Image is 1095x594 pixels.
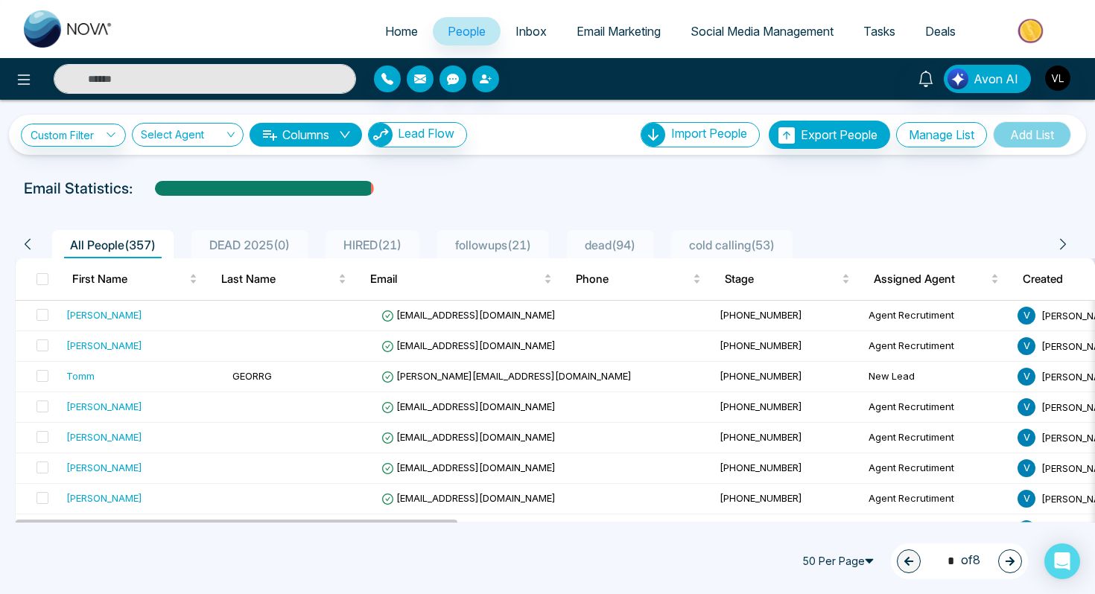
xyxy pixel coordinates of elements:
[874,270,988,288] span: Assigned Agent
[725,270,839,288] span: Stage
[60,258,209,300] th: First Name
[24,10,113,48] img: Nova CRM Logo
[232,370,272,382] span: GEORRG
[1018,459,1035,477] span: V
[801,127,877,142] span: Export People
[863,362,1012,392] td: New Lead
[209,258,358,300] th: Last Name
[398,126,454,141] span: Lead Flow
[720,339,802,351] span: [PHONE_NUMBER]
[381,492,556,504] span: [EMAIL_ADDRESS][DOMAIN_NAME]
[863,423,1012,453] td: Agent Recrutiment
[339,129,351,141] span: down
[501,17,562,45] a: Inbox
[362,122,467,147] a: Lead FlowLead Flow
[72,270,186,288] span: First Name
[720,431,802,443] span: [PHONE_NUMBER]
[1018,490,1035,508] span: V
[863,514,1012,545] td: Agent Recrutiment
[939,551,980,571] span: of 8
[720,462,802,473] span: [PHONE_NUMBER]
[671,126,747,141] span: Import People
[449,237,537,252] span: followups ( 21 )
[1044,543,1080,579] div: Open Intercom Messenger
[250,123,362,147] button: Columnsdown
[64,237,162,252] span: All People ( 357 )
[433,17,501,45] a: People
[66,491,142,505] div: [PERSON_NAME]
[66,399,142,414] div: [PERSON_NAME]
[381,309,556,321] span: [EMAIL_ADDRESS][DOMAIN_NAME]
[562,17,676,45] a: Email Marketing
[370,270,541,288] span: Email
[1018,520,1035,538] span: V
[974,70,1018,88] span: Avon AI
[720,370,802,382] span: [PHONE_NUMBER]
[21,124,126,147] a: Custom Filter
[978,14,1086,48] img: Market-place.gif
[448,24,486,39] span: People
[1018,337,1035,355] span: V
[720,309,802,321] span: [PHONE_NUMBER]
[24,177,133,199] p: Email Statistics:
[369,123,393,147] img: Lead Flow
[221,270,335,288] span: Last Name
[370,17,433,45] a: Home
[910,17,971,45] a: Deals
[381,431,556,443] span: [EMAIL_ADDRESS][DOMAIN_NAME]
[515,24,547,39] span: Inbox
[863,301,1012,331] td: Agent Recrutiment
[577,24,661,39] span: Email Marketing
[863,484,1012,514] td: Agent Recrutiment
[720,400,802,412] span: [PHONE_NUMBER]
[66,307,142,322] div: [PERSON_NAME]
[1018,368,1035,386] span: V
[944,65,1031,93] button: Avon AI
[337,237,407,252] span: HIRED ( 21 )
[1018,429,1035,447] span: V
[769,121,890,149] button: Export People
[381,370,632,382] span: [PERSON_NAME][EMAIL_ADDRESS][DOMAIN_NAME]
[1018,398,1035,416] span: V
[66,460,142,475] div: [PERSON_NAME]
[863,331,1012,362] td: Agent Recrutiment
[66,429,142,444] div: [PERSON_NAME]
[381,462,556,473] span: [EMAIL_ADDRESS][DOMAIN_NAME]
[925,24,956,39] span: Deals
[863,24,895,39] span: Tasks
[713,258,862,300] th: Stage
[796,549,885,573] span: 50 Per Page
[848,17,910,45] a: Tasks
[385,24,418,39] span: Home
[691,24,834,39] span: Social Media Management
[358,258,564,300] th: Email
[381,400,556,412] span: [EMAIL_ADDRESS][DOMAIN_NAME]
[66,368,95,383] div: Tomm
[66,338,142,353] div: [PERSON_NAME]
[948,68,968,89] img: Lead Flow
[576,270,690,288] span: Phone
[676,17,848,45] a: Social Media Management
[579,237,641,252] span: dead ( 94 )
[863,453,1012,484] td: Agent Recrutiment
[368,122,467,147] button: Lead Flow
[683,237,781,252] span: cold calling ( 53 )
[896,122,987,147] button: Manage List
[381,339,556,351] span: [EMAIL_ADDRESS][DOMAIN_NAME]
[1045,66,1070,91] img: User Avatar
[1018,307,1035,325] span: V
[203,237,296,252] span: DEAD 2025 ( 0 )
[564,258,713,300] th: Phone
[862,258,1011,300] th: Assigned Agent
[863,392,1012,423] td: Agent Recrutiment
[720,492,802,504] span: [PHONE_NUMBER]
